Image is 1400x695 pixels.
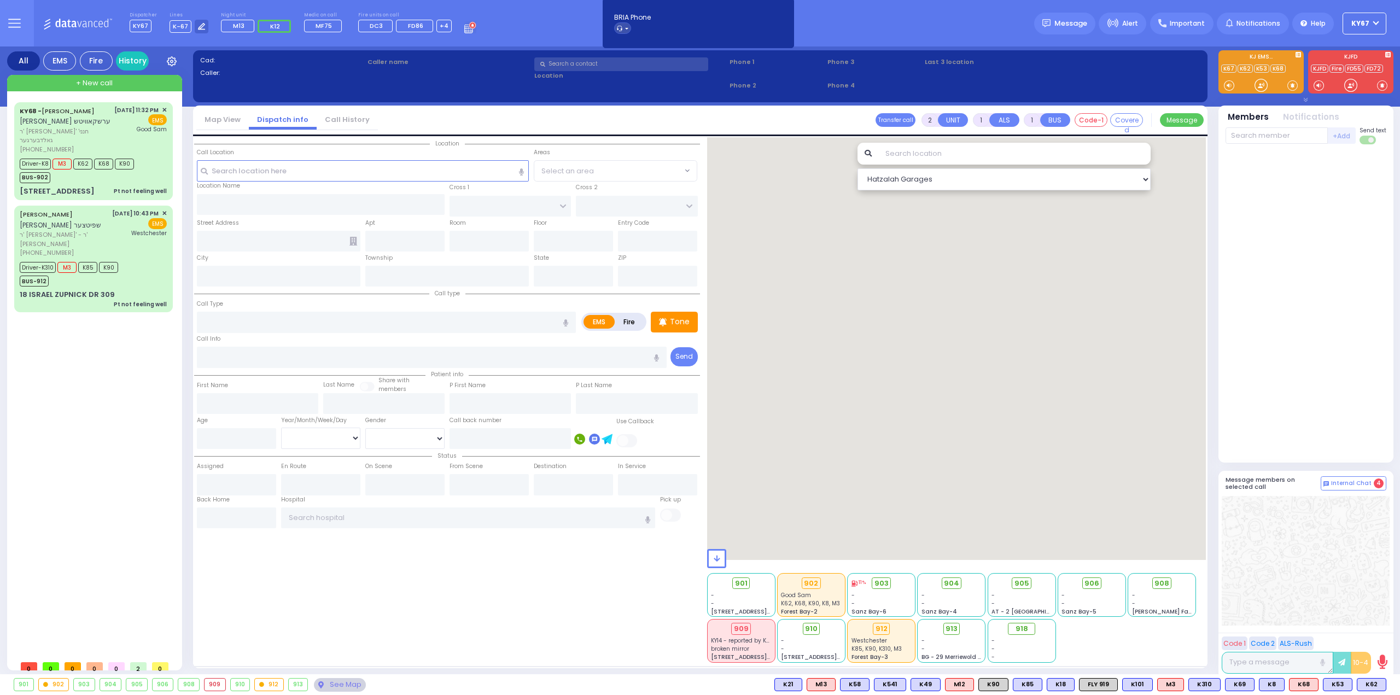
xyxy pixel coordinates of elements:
span: EMS [148,218,167,229]
label: Location [534,71,726,80]
label: KJFD [1308,54,1393,62]
span: M3 [57,262,77,273]
div: BLS [1122,678,1153,691]
label: ZIP [618,254,626,262]
span: K-67 [170,20,191,33]
span: ✕ [162,209,167,218]
input: Search location [878,143,1151,165]
input: Search a contact [534,57,708,71]
span: K62, K68, K90, K8, M3 [781,599,840,608]
div: FLY 919 [1079,678,1118,691]
div: BLS [1013,678,1042,691]
button: Code-1 [1075,113,1107,127]
div: 909 [205,679,225,691]
span: Status [432,452,462,460]
button: Send [670,347,698,366]
button: ALS [989,113,1019,127]
div: K58 [840,678,870,691]
span: Sanz Bay-4 [921,608,957,616]
div: All [7,51,40,71]
button: BUS [1040,113,1070,127]
div: BLS [774,678,802,691]
span: KY67 [1351,19,1369,28]
span: [DATE] 10:43 PM [112,209,159,218]
span: Call type [429,289,465,297]
span: [PERSON_NAME] הערשקאוויטש [20,116,115,126]
span: DC3 [370,21,383,30]
label: Fire [614,315,645,329]
div: BLS [1357,678,1386,691]
div: Fire [80,51,113,71]
label: Cross 2 [576,183,598,192]
span: - [1132,591,1135,599]
label: State [534,254,549,262]
label: Caller: [200,68,364,78]
div: K18 [1047,678,1075,691]
span: - [851,599,855,608]
div: K310 [1188,678,1221,691]
div: Year/Month/Week/Day [281,416,360,425]
div: 902 [802,577,821,589]
span: 901 [735,578,748,589]
div: - [991,645,1052,653]
div: M12 [945,678,974,691]
label: Apt [365,219,375,227]
div: [STREET_ADDRESS] [20,186,95,197]
button: Covered [1110,113,1143,127]
span: Help [1311,19,1326,28]
span: - [921,645,925,653]
label: Areas [534,148,550,157]
div: 901 [14,679,33,691]
span: Notifications [1236,19,1280,28]
span: 904 [944,578,959,589]
span: 908 [1154,578,1169,589]
a: [PERSON_NAME] [20,210,73,219]
span: 910 [805,623,818,634]
span: BUS-902 [20,172,50,183]
span: + New call [76,78,113,89]
div: 912 [873,623,890,635]
span: K85 [78,262,97,273]
span: BUS-912 [20,276,49,287]
label: Street Address [197,219,239,227]
span: Internal Chat [1331,480,1372,487]
span: broken mirror [711,645,749,653]
span: ר' [PERSON_NAME]' חנני' גאלדבערגער [20,127,110,145]
span: Message [1054,18,1087,29]
span: 906 [1084,578,1099,589]
label: EMS [584,315,615,329]
a: Dispatch info [249,114,317,125]
label: P Last Name [576,381,612,390]
div: EMS [43,51,76,71]
label: On Scene [365,462,392,471]
label: Hospital [281,495,305,504]
span: K62 [73,159,92,170]
button: Notifications [1283,111,1339,124]
span: MF75 [316,21,332,30]
div: - [991,653,1052,661]
span: KY68 - [20,107,42,115]
button: Transfer call [876,113,915,127]
label: Township [365,254,393,262]
span: 0 [43,662,59,670]
div: ALS [807,678,836,691]
img: message.svg [1042,19,1051,27]
span: Select an area [541,166,594,177]
div: 906 [153,679,173,691]
span: M3 [52,159,72,170]
div: 912 [255,679,283,691]
span: ר' [PERSON_NAME]' - ר' [PERSON_NAME] [20,230,108,248]
div: 905 [126,679,147,691]
label: In Service [618,462,646,471]
span: K85, K90, K310, M3 [851,645,902,653]
img: Logo [43,16,116,30]
div: K21 [774,678,802,691]
a: [PERSON_NAME] [20,107,95,115]
div: ALS [945,678,974,691]
div: BLS [874,678,906,691]
div: See map [314,678,365,692]
label: Age [197,416,208,425]
span: 4 [1374,478,1384,488]
div: BLS [1188,678,1221,691]
span: KY67 [130,20,151,32]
